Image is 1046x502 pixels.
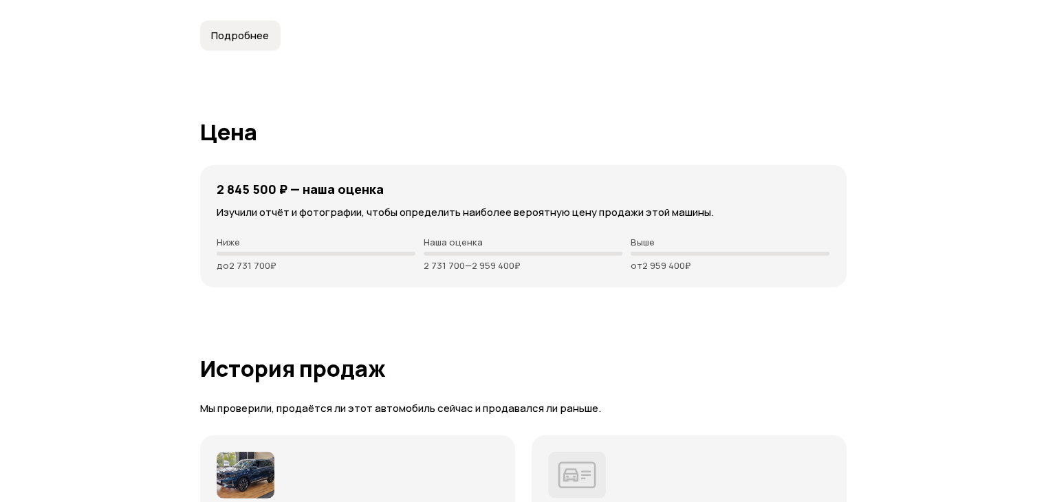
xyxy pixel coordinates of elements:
[217,260,415,271] p: до 2 731 700 ₽
[424,237,622,248] p: Наша оценка
[424,260,622,271] p: 2 731 700 — 2 959 400 ₽
[217,237,415,248] p: Ниже
[200,21,281,51] button: Подробнее
[200,120,847,144] h1: Цена
[211,29,269,43] span: Подробнее
[200,402,847,416] p: Мы проверили, продаётся ли этот автомобиль сейчас и продавался ли раньше.
[631,260,829,271] p: от 2 959 400 ₽
[631,237,829,248] p: Выше
[217,205,830,220] p: Изучили отчёт и фотографии, чтобы определить наиболее вероятную цену продажи этой машины.
[200,356,847,381] h1: История продаж
[217,182,384,197] h4: 2 845 500 ₽ — наша оценка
